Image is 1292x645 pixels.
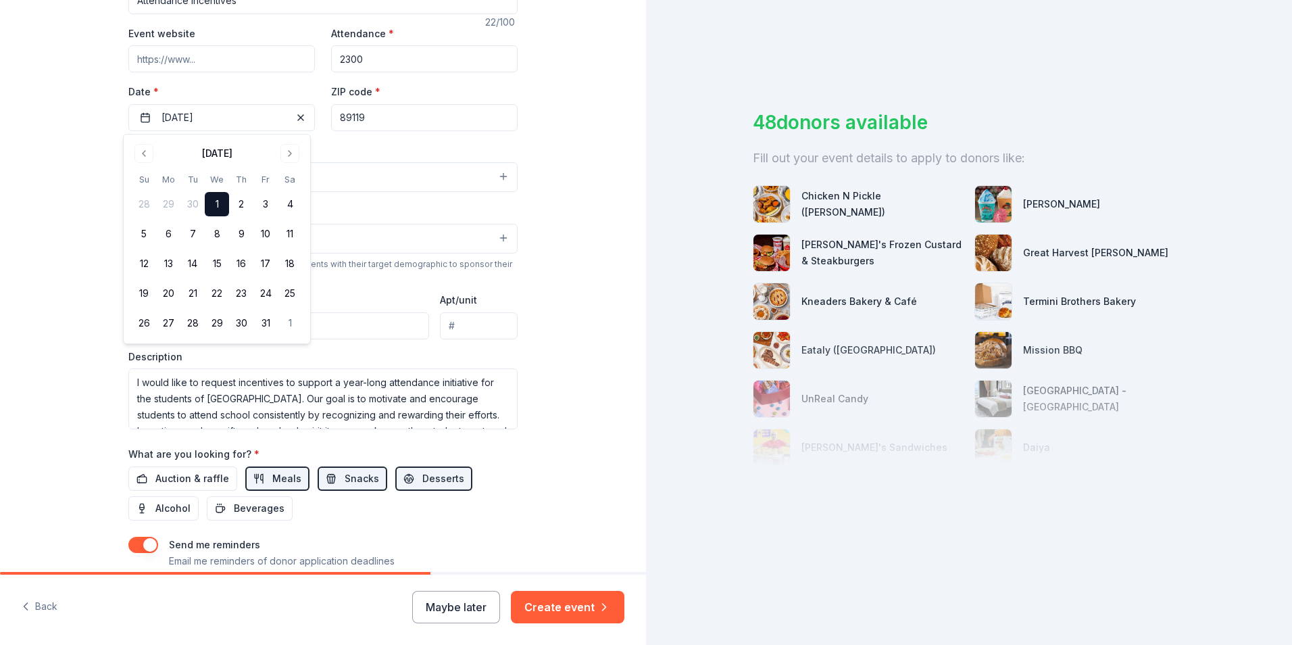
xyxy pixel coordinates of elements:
[132,311,156,335] button: 26
[128,104,315,131] button: [DATE]
[205,311,229,335] button: 29
[245,467,309,491] button: Meals
[128,85,315,99] label: Date
[169,553,395,569] p: Email me reminders of donor application deadlines
[128,45,315,72] input: https://www...
[128,368,518,429] textarea: I would like to request incentives to support a year-long attendance initiative for the students ...
[801,237,964,269] div: [PERSON_NAME]'s Frozen Custard & Steakburgers
[156,311,180,335] button: 27
[156,252,180,276] button: 13
[128,467,237,491] button: Auction & raffle
[132,222,156,246] button: 5
[22,593,57,621] button: Back
[253,311,278,335] button: 31
[801,188,964,220] div: Chicken N Pickle ([PERSON_NAME])
[156,222,180,246] button: 6
[511,591,624,623] button: Create event
[253,172,278,187] th: Friday
[1023,196,1100,212] div: [PERSON_NAME]
[1023,293,1136,310] div: Termini Brothers Bakery
[753,108,1185,137] div: 48 donors available
[132,281,156,306] button: 19
[753,283,790,320] img: photo for Kneaders Bakery & Café
[156,172,180,187] th: Monday
[128,27,195,41] label: Event website
[331,27,394,41] label: Attendance
[318,467,387,491] button: Snacks
[229,252,253,276] button: 16
[331,85,380,99] label: ZIP code
[229,172,253,187] th: Thursday
[155,500,191,517] span: Alcohol
[278,311,302,335] button: 1
[440,312,518,339] input: #
[205,281,229,306] button: 22
[272,471,301,487] span: Meals
[180,222,205,246] button: 7
[234,500,284,517] span: Beverages
[155,471,229,487] span: Auction & raffle
[440,293,477,307] label: Apt/unit
[128,259,518,281] div: We use this information to help brands find events with their target demographic to sponsor their...
[278,172,302,187] th: Saturday
[229,311,253,335] button: 30
[205,222,229,246] button: 8
[128,496,199,521] button: Alcohol
[753,186,790,222] img: photo for Chicken N Pickle (Henderson)
[975,283,1012,320] img: photo for Termini Brothers Bakery
[180,252,205,276] button: 14
[331,45,518,72] input: 20
[132,252,156,276] button: 12
[128,350,182,364] label: Description
[253,222,278,246] button: 10
[485,14,518,30] div: 22 /100
[180,172,205,187] th: Tuesday
[278,192,302,216] button: 4
[278,252,302,276] button: 18
[128,448,259,461] label: What are you looking for?
[229,281,253,306] button: 23
[205,172,229,187] th: Wednesday
[975,186,1012,222] img: photo for Bahama Buck's
[395,467,472,491] button: Desserts
[253,281,278,306] button: 24
[280,144,299,163] button: Go to next month
[753,235,790,271] img: photo for Freddy's Frozen Custard & Steakburgers
[128,224,518,254] button: 10-20 yrsAll genders
[180,311,205,335] button: 28
[132,172,156,187] th: Sunday
[205,252,229,276] button: 15
[975,235,1012,271] img: photo for Great Harvest Henderson
[253,252,278,276] button: 17
[134,144,153,163] button: Go to previous month
[128,162,518,192] button: Food & drink
[229,222,253,246] button: 9
[412,591,500,623] button: Maybe later
[278,222,302,246] button: 11
[229,192,253,216] button: 2
[169,539,260,550] label: Send me reminders
[753,147,1185,169] div: Fill out your event details to apply to donors like:
[205,192,229,216] button: 1
[253,192,278,216] button: 3
[422,471,464,487] span: Desserts
[331,104,518,131] input: 12345 (U.S. only)
[278,281,302,306] button: 25
[801,293,917,310] div: Kneaders Bakery & Café
[180,281,205,306] button: 21
[345,471,379,487] span: Snacks
[156,281,180,306] button: 20
[207,496,293,521] button: Beverages
[1023,245,1168,261] div: Great Harvest [PERSON_NAME]
[202,145,232,162] div: [DATE]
